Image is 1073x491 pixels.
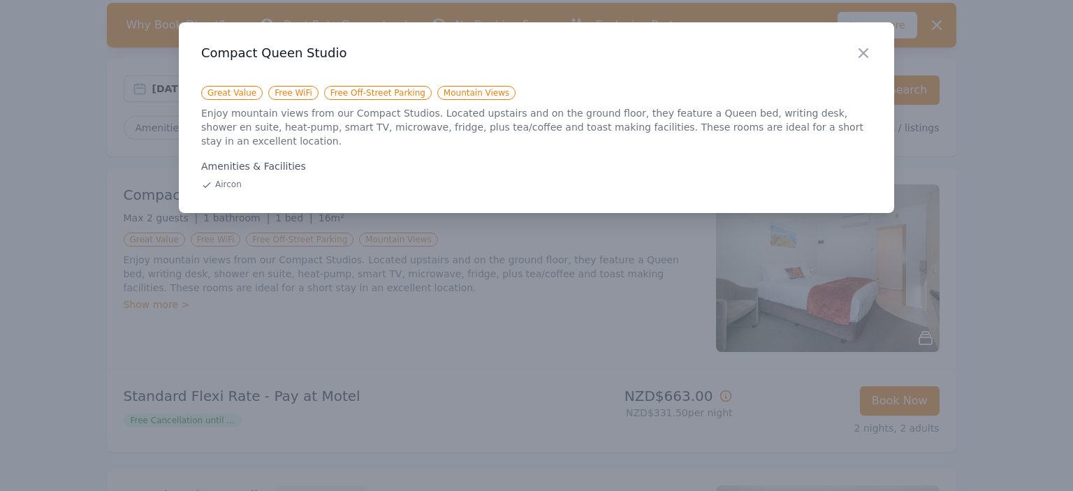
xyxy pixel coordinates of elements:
[324,86,432,100] span: Free Off-Street Parking
[201,86,263,100] span: Great Value
[268,86,319,100] span: Free WiFi
[201,159,872,173] div: Amenities & Facilities
[437,86,516,100] span: Mountain Views
[201,106,872,148] p: Enjoy mountain views from our Compact Studios. Located upstairs and on the ground floor, they fea...
[201,45,872,61] h3: Compact Queen Studio
[215,179,242,190] span: Aircon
